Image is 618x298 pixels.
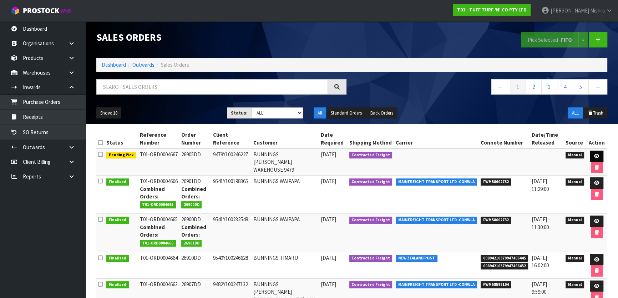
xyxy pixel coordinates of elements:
span: MAINFREIGHT TRANSPORT LTD -CONWLA [396,281,477,288]
button: All [314,107,326,119]
span: ProStock [23,6,59,15]
span: Contracted Freight [349,152,392,159]
span: Contracted Freight [349,281,392,288]
span: [DATE] [321,178,336,185]
small: WMS [61,8,72,15]
span: T01-ORD0004666 [140,240,176,247]
span: Manual [566,152,584,159]
th: Connote Number [479,129,530,148]
span: Contracted Freight [349,178,392,186]
td: BUNNINGS WAIPAPA [252,176,319,214]
th: Status [105,129,138,148]
td: T01-ORD0004664 [138,252,179,278]
td: 9479Y100246227 [211,148,252,176]
img: cube-alt.png [11,6,20,15]
td: T01-ORD0004665 [138,214,179,252]
span: T01-ORD0004665 [140,201,176,208]
td: 9541Y100232548 [211,214,252,252]
td: 26905DD [179,148,211,176]
td: 26900DD [179,214,211,252]
th: Date Required [319,129,348,148]
span: [DATE] 11:29:00 [532,178,549,192]
span: NEW ZEALAND POST [396,255,437,262]
th: Reference Number [138,129,179,148]
td: 9540Y100246628 [211,252,252,278]
strong: Combined Orders: [181,186,206,200]
span: [DATE] [321,151,336,158]
td: 26901DD [179,176,211,214]
th: Date/Time Released [530,129,564,148]
span: 00894210379947486445 [481,255,528,262]
button: ALL [568,107,583,119]
a: 4 [557,79,573,95]
a: ← [491,79,510,95]
th: Carrier [394,129,479,148]
span: Manual [566,178,584,186]
button: Trash [583,107,607,119]
a: → [588,79,607,95]
span: 26900DD [181,201,202,208]
a: Dashboard [102,61,126,68]
span: Contracted Freight [349,255,392,262]
th: Client Reference [211,129,252,148]
strong: FIFO [561,36,572,43]
td: T01-ORD0004667 [138,148,179,176]
a: Outwards [132,61,154,68]
button: Back Orders [366,107,397,119]
span: [PERSON_NAME] [551,7,589,14]
span: [DATE] 11:30:00 [532,216,549,230]
span: [DATE] 9:59:00 [532,281,547,295]
th: Order Number [179,129,211,148]
button: Standard Orders [327,107,366,119]
a: T01 - TUFF TURF 'N' CO PTY LTD [453,4,531,16]
input: Search sales orders [96,79,328,95]
span: FWM58599104 [481,281,511,288]
a: 3 [541,79,557,95]
span: 00894210379947486452 [481,263,528,270]
span: Manual [566,281,584,288]
span: FWM58602732 [481,217,511,224]
strong: Combined Orders: [140,186,165,200]
h1: Sales Orders [96,32,346,43]
strong: Combined Orders: [140,224,165,238]
span: Finalised [106,217,129,224]
span: MAINFREIGHT TRANSPORT LTD -CONWLA [396,178,477,186]
span: [DATE] [321,254,336,261]
span: Pending Pick [106,152,136,159]
strong: Combined Orders: [181,224,206,238]
th: Source [564,129,586,148]
span: MAINFREIGHT TRANSPORT LTD -CONWLA [396,217,477,224]
a: 1 [510,79,526,95]
span: Finalised [106,255,129,262]
button: Pick Selected -FIFO [521,32,579,47]
span: [DATE] 16:02:00 [532,254,549,269]
td: BUNNINGS [PERSON_NAME] WAREHOUSE 9479 [252,148,319,176]
strong: T01 - TUFF TURF 'N' CO PTY LTD [457,7,527,13]
span: 26901DD [181,240,202,247]
span: Mishra [590,7,605,14]
span: [DATE] [321,216,336,223]
td: 9541Y100198365 [211,176,252,214]
span: Sales Orders [161,61,189,68]
nav: Page navigation [357,79,607,97]
td: BUNNINGS WAIPAPA [252,214,319,252]
td: T01-ORD0004666 [138,176,179,214]
span: Manual [566,255,584,262]
span: FWM58602732 [481,178,511,186]
td: BUNNINGS TIMARU [252,252,319,278]
td: 26910DD [179,252,211,278]
th: Shipping Method [348,129,394,148]
th: Customer [252,129,319,148]
span: Contracted Freight [349,217,392,224]
a: 5 [573,79,589,95]
span: Finalised [106,178,129,186]
th: Action [586,129,607,148]
span: Manual [566,217,584,224]
a: 2 [526,79,542,95]
button: Show: 10 [96,107,121,119]
strong: Status: [231,110,248,116]
span: Finalised [106,281,129,288]
span: [DATE] [321,281,336,288]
